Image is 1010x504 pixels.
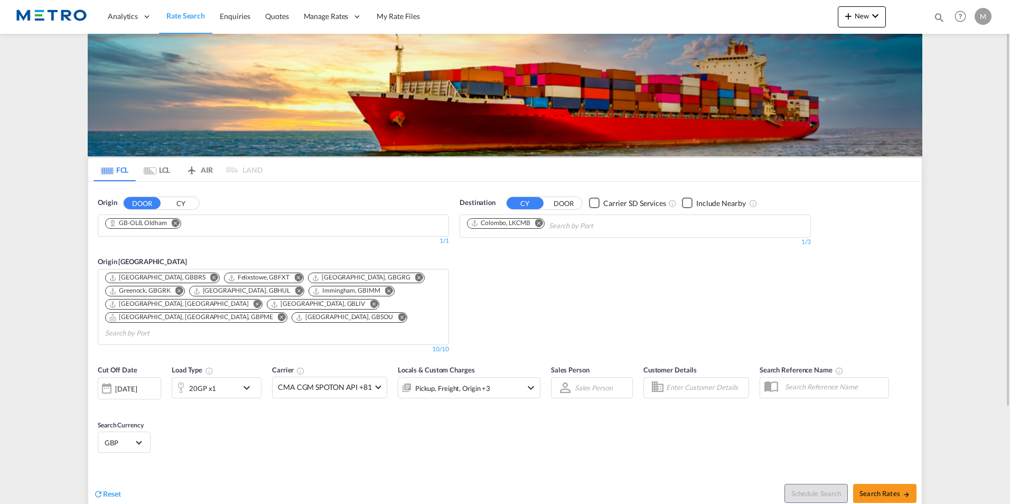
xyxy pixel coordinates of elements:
[104,215,190,234] md-chips-wrap: Chips container. Use arrow keys to select chips.
[98,398,106,412] md-datepicker: Select
[93,489,103,499] md-icon: icon-refresh
[88,34,922,156] img: LCL+%26+FCL+BACKGROUND.png
[98,257,187,266] span: Origin [GEOGRAPHIC_DATA]
[975,8,992,25] div: M
[136,158,178,181] md-tab-item: LCL
[668,199,677,208] md-icon: Unchecked: Search for CY (Container Yard) services for all selected carriers.Checked : Search for...
[109,219,167,228] div: GB-OL8, Oldham
[295,313,394,322] div: Southampton, GBSOU
[780,379,889,395] input: Search Reference Name
[270,300,367,309] div: Press delete to remove this chip.
[432,345,449,354] div: 10/10
[682,198,746,209] md-checkbox: Checkbox No Ink
[696,198,746,209] div: Include Nearby
[398,377,540,398] div: Pickup Freight Origin Origin Custom Destination Factory Stuffingicon-chevron-down
[545,197,582,209] button: DOOR
[93,158,136,181] md-tab-item: FCL
[278,382,372,393] span: CMA CGM SPOTON API +81
[749,199,757,208] md-icon: Unchecked: Ignores neighbouring ports when fetching rates.Checked : Includes neighbouring ports w...
[551,366,590,374] span: Sales Person
[165,219,181,229] button: Remove
[178,158,220,181] md-tab-item: AIR
[312,286,382,295] div: Press delete to remove this chip.
[465,215,653,235] md-chips-wrap: Chips container. Use arrow keys to select chips.
[507,197,544,209] button: CY
[228,273,289,282] div: Felixstowe, GBFXT
[115,384,137,394] div: [DATE]
[271,313,287,323] button: Remove
[172,366,213,374] span: Load Type
[415,381,490,396] div: Pickup Freight Origin Origin Custom Destination Factory Stuffing
[270,300,365,309] div: Liverpool, GBLIV
[109,273,205,282] div: Bristol, GBBRS
[398,366,475,374] span: Locals & Custom Charges
[98,237,449,246] div: 1/1
[124,197,161,209] button: DOOR
[272,366,305,374] span: Carrier
[287,273,303,284] button: Remove
[109,300,250,309] div: Press delete to remove this chip.
[240,381,258,394] md-icon: icon-chevron-down
[951,7,969,25] span: Help
[933,12,945,27] div: icon-magnify
[835,367,844,375] md-icon: Your search will be saved by the below given name
[842,12,882,20] span: New
[169,286,184,297] button: Remove
[288,286,304,297] button: Remove
[643,366,697,374] span: Customer Details
[166,11,205,20] span: Rate Search
[193,286,291,295] div: Hull, GBHUL
[378,286,394,297] button: Remove
[265,12,288,21] span: Quotes
[549,218,649,235] input: Chips input.
[363,300,379,310] button: Remove
[98,421,144,429] span: Search Currency
[172,377,261,398] div: 20GP x1icon-chevron-down
[760,366,844,374] span: Search Reference Name
[296,367,305,375] md-icon: The selected Trucker/Carrierwill be displayed in the rate results If the rates are from another f...
[105,438,134,447] span: GBP
[525,381,537,394] md-icon: icon-chevron-down
[162,197,199,209] button: CY
[903,491,910,498] md-icon: icon-arrow-right
[93,158,263,181] md-pagination-wrapper: Use the left and right arrow keys to navigate between tabs
[603,198,666,209] div: Carrier SD Services
[589,198,666,209] md-checkbox: Checkbox No Ink
[246,300,262,310] button: Remove
[304,11,349,22] span: Manage Rates
[109,219,169,228] div: Press delete to remove this chip.
[312,273,413,282] div: Press delete to remove this chip.
[666,380,745,396] input: Enter Customer Details
[574,380,614,395] md-select: Sales Person
[109,313,275,322] div: Press delete to remove this chip.
[838,6,886,27] button: icon-plus 400-fgNewicon-chevron-down
[220,12,250,21] span: Enquiries
[951,7,975,26] div: Help
[185,164,198,172] md-icon: icon-airplane
[853,484,917,503] button: Search Ratesicon-arrow-right
[193,286,293,295] div: Press delete to remove this chip.
[312,286,380,295] div: Immingham, GBIMM
[869,10,882,22] md-icon: icon-chevron-down
[203,273,219,284] button: Remove
[228,273,292,282] div: Press delete to remove this chip.
[189,381,216,396] div: 20GP x1
[205,367,213,375] md-icon: icon-information-outline
[16,5,87,29] img: 25181f208a6c11efa6aa1bf80d4cef53.png
[391,313,407,323] button: Remove
[104,435,145,450] md-select: Select Currency: £ GBPUnited Kingdom Pound
[98,377,161,399] div: [DATE]
[109,286,173,295] div: Press delete to remove this chip.
[103,489,121,498] span: Reset
[460,198,495,208] span: Destination
[471,219,530,228] div: Colombo, LKCMB
[460,238,811,247] div: 1/3
[408,273,424,284] button: Remove
[98,198,117,208] span: Origin
[109,300,248,309] div: London Gateway Port, GBLGP
[105,325,205,342] input: Search by Port
[104,269,443,342] md-chips-wrap: Chips container. Use arrow keys to select chips.
[109,273,208,282] div: Press delete to remove this chip.
[93,489,121,500] div: icon-refreshReset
